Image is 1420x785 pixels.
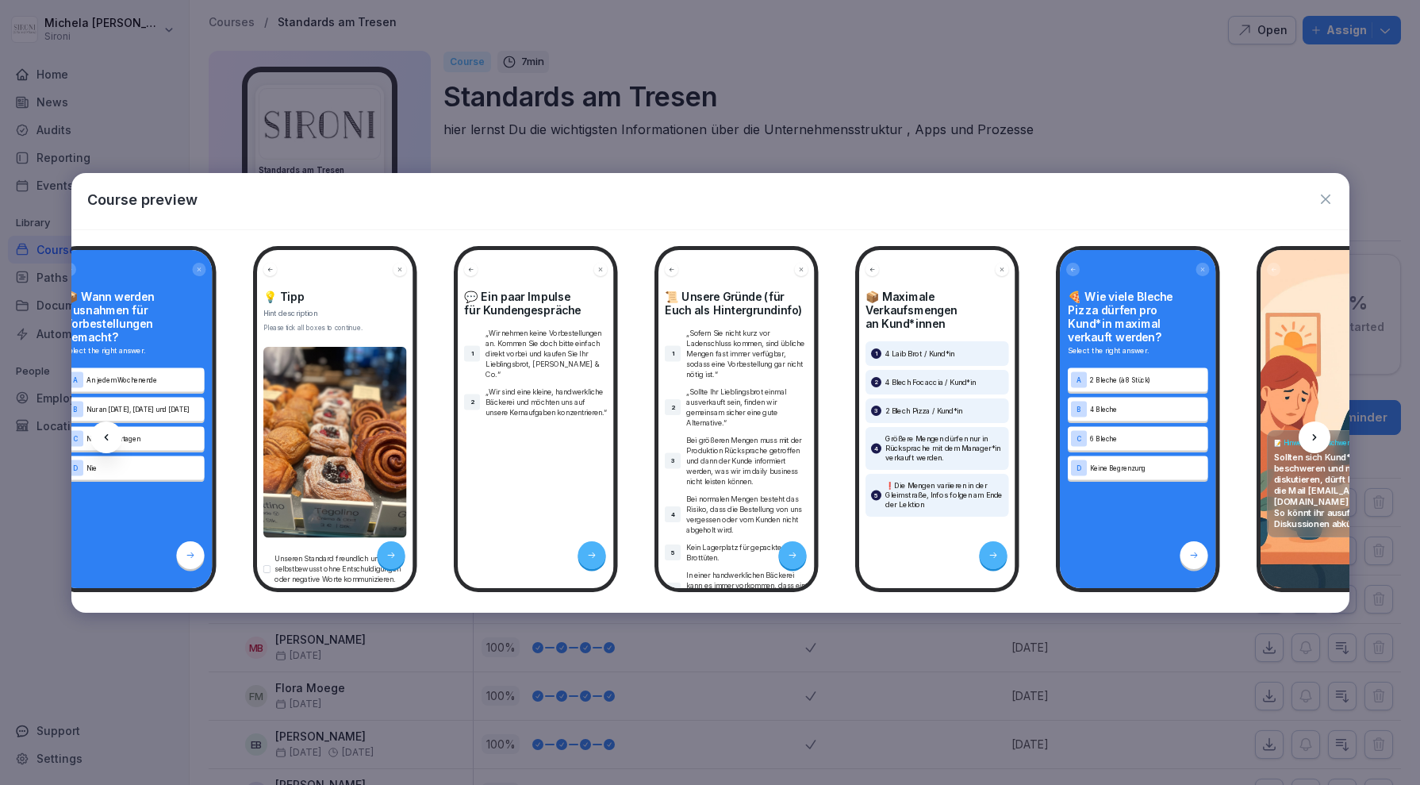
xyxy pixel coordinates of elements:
p: Keine Begrenzung [1090,463,1205,472]
p: 2 [470,397,474,406]
p: Bei größeren Mengen muss mit der Produktion Rücksprache getroffen und dann der Kunde informiert w... [686,435,808,487]
p: Course preview [87,189,198,210]
p: 6 Bleche [1090,433,1205,443]
h4: 💬 Ein paar Impulse für Kundengespräche [464,290,608,317]
p: An jedem Wochenende [86,375,201,384]
p: Nur an [DATE], [DATE] und [DATE] [86,404,201,414]
p: A [1077,376,1081,383]
p: B [1077,406,1081,413]
p: „Sollte Ihr Lieblingsbrot einmal ausverkauft sein, finden wir gemeinsam sicher eine gute Alternat... [686,387,808,428]
p: „Sofern Sie nicht kurz vor Ladenschluss kommen, sind übliche Mengen fast immer verfügbar, sodass ... [686,328,808,379]
p: 4 Laib Brot / Kund*in [885,348,954,358]
h4: 🍕 Wie viele Bleche Pizza dürfen pro Kund*in maximal verkauft werden? [1068,290,1208,344]
img: jqw3zgxkz64z240pey9kqyo8.png [263,347,407,538]
p: In einer handwerklichen Bäckerei kann es immer vorkommen, dass ein Produkt vorbestellt und dann d... [686,570,808,611]
h4: 📦 Wann werden Ausnahmen für Vorbestellungen gemacht? [64,290,205,344]
p: Select the right answer. [64,345,205,356]
p: Größere Mengen dürfen nur in Rücksprache mit dem Manager*in verkauft werden. [885,434,1004,463]
p: C [1077,435,1081,442]
p: Nur an Feiertagen [86,433,201,443]
p: A [73,376,78,383]
p: „Wir nehmen keine Vorbestellungen an. Kommen Sie doch bitte einfach direkt vorbei und kaufen Sie ... [485,328,608,379]
p: Hint description [263,308,407,318]
p: 1 [875,348,877,358]
p: 5 [670,548,674,556]
h4: 📜 Unsere Gründe (für Euch als Hintergrundinfo) [665,290,808,317]
p: „Wir sind eine kleine, handwerkliche Bäckerei und möchten uns auf unsere Kernaufgaben konzentrier... [485,387,608,418]
p: 4 [670,510,674,518]
p: 2 [874,377,878,387]
p: 3 [670,456,674,464]
p: 1 [470,348,473,357]
p: 4 Bleche [1090,404,1205,414]
p: Unseren Standard freundlich und selbstbewusst ohne Entschuldigungen oder negative Worte kommunizi... [274,553,407,584]
p: D [1077,464,1081,471]
h4: 📦 Maximale Verkaufsmengen an Kund*innen [865,290,1009,330]
p: Nie [86,463,201,472]
p: 2 Bleche (à 8 Stück) [1090,375,1205,384]
p: 2 [670,402,674,411]
h4: 📝 Hinweis bei Beschwerden [1273,438,1403,447]
p: Sollten sich Kund*innen beschweren und mit Euch diskutieren, dürft Ihr gerne an die Mail [EMAIL_A... [1273,451,1403,529]
h4: 💡 Tipp [263,290,407,303]
p: 4 [874,444,878,453]
div: Please tick all boxes to continue. [263,323,407,333]
p: Select the right answer. [1068,345,1208,356]
p: D [73,464,78,471]
p: Bei normalen Mengen besteht das Risiko, dass die Bestellung von uns vergessen oder vom Kunden nic... [686,494,808,535]
p: C [73,435,78,442]
p: 1 [671,348,674,357]
p: 3 [874,406,878,415]
p: B [73,406,78,413]
p: 4 Blech Focaccia / Kund*in [885,377,976,387]
p: 5 [874,491,878,500]
p: Kein Lagerplatz für gepackte Brottüten. [686,542,808,563]
p: ❗️Die Mengen variieren in der Gleimstraße, Infos folgen am Ende der Lektion [885,481,1004,510]
p: 2 Blech Pizza / Kund*in [885,406,962,415]
p: 6 [670,586,674,595]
